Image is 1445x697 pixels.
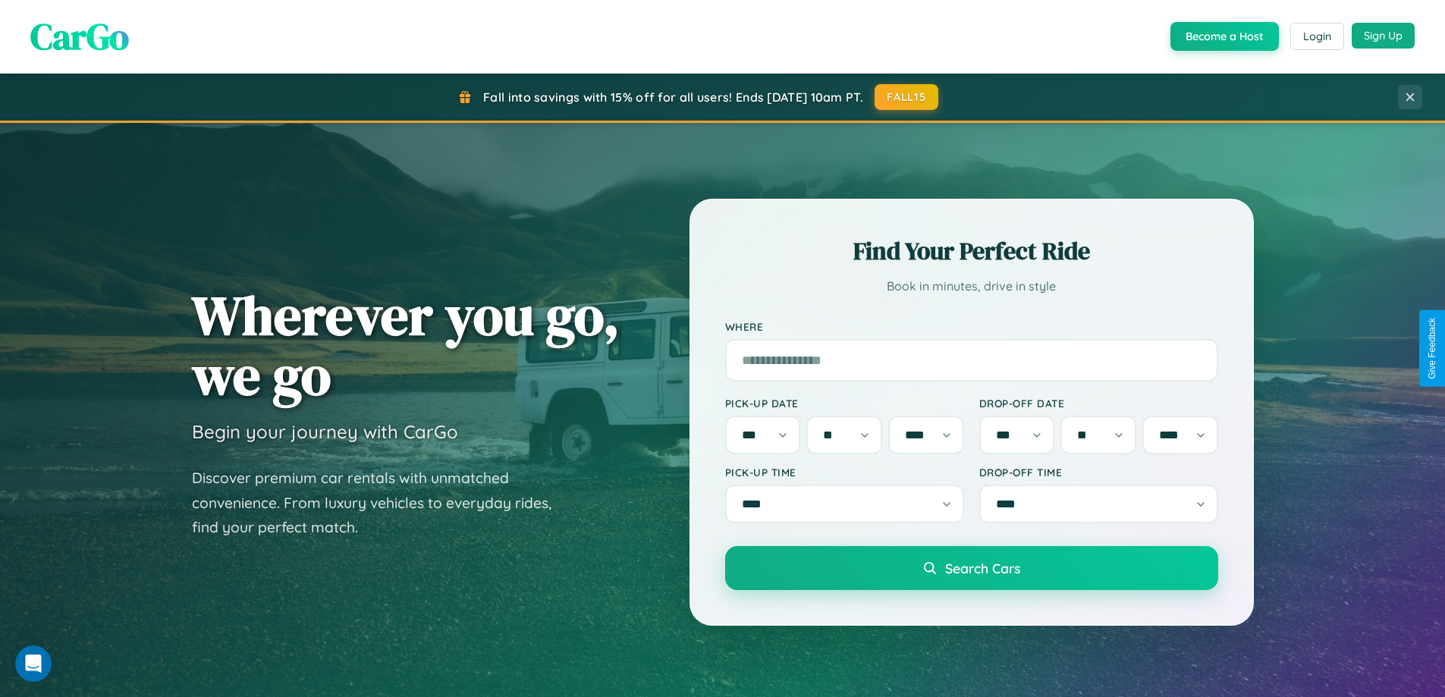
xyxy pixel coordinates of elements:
label: Where [725,320,1218,333]
p: Book in minutes, drive in style [725,275,1218,297]
button: Become a Host [1170,22,1279,51]
label: Pick-up Time [725,466,964,479]
span: Search Cars [945,560,1020,576]
label: Drop-off Date [979,397,1218,410]
span: CarGo [30,11,129,61]
button: Sign Up [1352,23,1415,49]
iframe: Intercom live chat [15,645,52,682]
label: Drop-off Time [979,466,1218,479]
button: FALL15 [875,84,938,110]
h3: Begin your journey with CarGo [192,420,458,443]
div: Give Feedback [1427,318,1437,379]
button: Search Cars [725,546,1218,590]
h1: Wherever you go, we go [192,285,620,405]
span: Fall into savings with 15% off for all users! Ends [DATE] 10am PT. [483,89,863,105]
button: Login [1290,23,1344,50]
p: Discover premium car rentals with unmatched convenience. From luxury vehicles to everyday rides, ... [192,466,571,540]
label: Pick-up Date [725,397,964,410]
h2: Find Your Perfect Ride [725,234,1218,268]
